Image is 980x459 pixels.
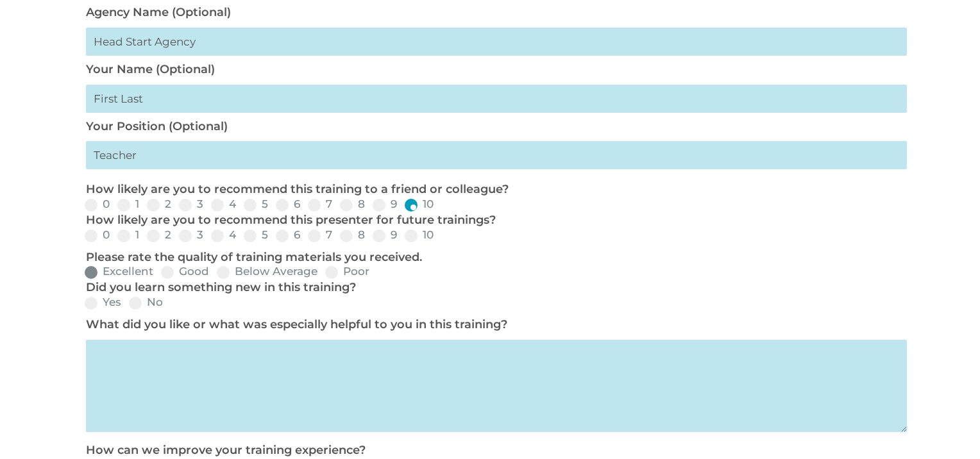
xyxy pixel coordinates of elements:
label: 4 [211,229,236,240]
label: 7 [308,199,332,210]
label: 5 [244,229,268,240]
label: 7 [308,229,332,240]
label: 10 [405,229,434,240]
label: Excellent [85,266,153,277]
label: Poor [325,266,369,277]
label: 6 [276,229,300,240]
label: 0 [85,199,110,210]
label: Good [161,266,209,277]
label: 3 [179,199,203,210]
label: 1 [117,199,139,210]
label: 9 [373,199,397,210]
label: 8 [340,229,365,240]
label: 2 [147,229,171,240]
p: How likely are you to recommend this presenter for future trainings? [86,213,900,228]
label: 5 [244,199,268,210]
label: 9 [373,229,397,240]
label: 2 [147,199,171,210]
label: 10 [405,199,434,210]
label: 6 [276,199,300,210]
label: 8 [340,199,365,210]
p: How likely are you to recommend this training to a friend or colleague? [86,182,900,197]
label: Below Average [217,266,317,277]
label: Your Position (Optional) [86,119,228,133]
label: 0 [85,229,110,240]
label: How can we improve your training experience? [86,443,366,457]
p: Did you learn something new in this training? [86,280,900,296]
label: 1 [117,229,139,240]
p: Please rate the quality of training materials you received. [86,250,900,265]
label: Your Name (Optional) [86,62,215,76]
input: Head Start Agency [86,28,907,56]
input: First Last [86,85,907,113]
label: No [129,297,163,308]
input: My primary roles is... [86,141,907,169]
label: What did you like or what was especially helpful to you in this training? [86,317,507,331]
label: Agency Name (Optional) [86,5,231,19]
label: Yes [85,297,121,308]
label: 3 [179,229,203,240]
label: 4 [211,199,236,210]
